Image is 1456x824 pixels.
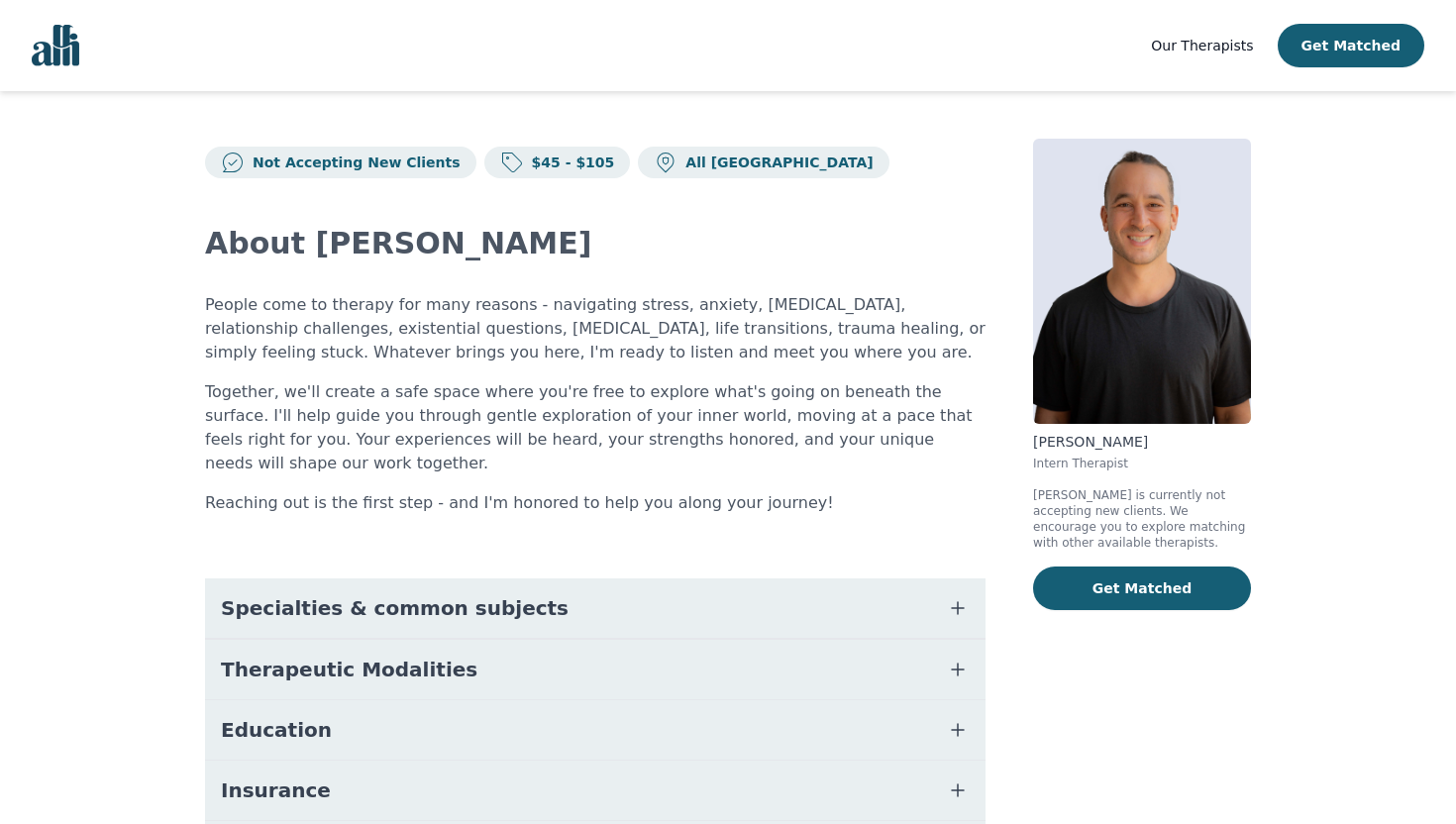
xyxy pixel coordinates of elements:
[205,578,986,638] button: Specialties & common subjects
[205,380,986,475] p: Together, we'll create a safe space where you're free to explore what's going on beneath the surf...
[1151,34,1253,57] a: Our Therapists
[677,153,873,172] p: All [GEOGRAPHIC_DATA]
[221,716,332,744] span: Education
[1033,566,1251,610] button: Get Matched
[1033,487,1251,551] p: [PERSON_NAME] is currently not accepting new clients. We encourage you to explore matching with o...
[1033,432,1251,452] p: [PERSON_NAME]
[205,293,986,364] p: People come to therapy for many reasons - navigating stress, anxiety, [MEDICAL_DATA], relationshi...
[221,656,477,683] span: Therapeutic Modalities
[1278,24,1424,67] button: Get Matched
[221,776,331,804] span: Insurance
[205,761,986,820] button: Insurance
[245,153,461,172] p: Not Accepting New Clients
[205,700,986,760] button: Education
[1151,38,1253,53] span: Our Therapists
[1033,456,1251,471] p: Intern Therapist
[32,25,79,66] img: alli logo
[205,226,986,261] h2: About [PERSON_NAME]
[221,594,569,622] span: Specialties & common subjects
[524,153,615,172] p: $45 - $105
[1033,139,1251,424] img: Kavon_Banejad
[205,640,986,699] button: Therapeutic Modalities
[205,491,986,515] p: Reaching out is the first step - and I'm honored to help you along your journey!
